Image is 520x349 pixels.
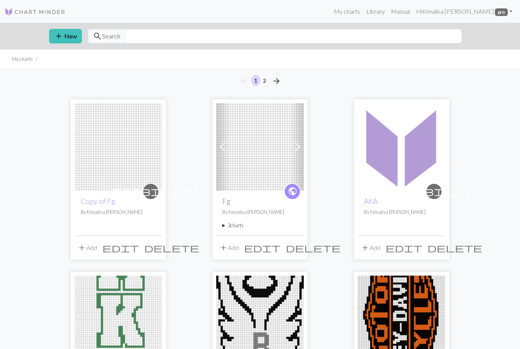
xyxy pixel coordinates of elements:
a: My charts [331,4,363,19]
span: arrow_forward [272,76,281,86]
span: delete [144,242,199,253]
i: public [288,184,297,199]
span: edit [386,242,422,253]
summary: 3charts [222,222,298,229]
span: public [288,185,297,197]
p: By Kimalisa [PERSON_NAME] [364,209,439,216]
button: Add [216,241,241,255]
span: delete [427,242,482,253]
a: Copy of Fg [81,197,115,206]
nav: Page navigation [236,75,284,87]
button: Add [358,241,383,255]
button: 1 [251,75,260,86]
img: Logo [5,7,65,16]
button: 2 [260,75,269,86]
a: Basket [75,142,162,150]
button: Next [269,75,284,87]
p: By Kimalisa [PERSON_NAME] [222,209,298,216]
a: AKA [364,197,378,206]
a: Library [363,4,388,19]
button: Delete [142,241,202,255]
i: Next [272,76,281,86]
a: IMG_5578.jpeg [216,315,304,322]
span: Search [102,32,120,41]
span: delete [286,242,341,253]
button: Delete [425,241,485,255]
a: IMG_F4DAB953B732-1.jpeg [358,315,445,322]
a: Manual [388,4,413,19]
i: private [386,184,482,199]
span: visibility [386,185,482,197]
i: private [103,184,198,199]
button: Add [75,241,100,255]
span: pro [495,8,508,16]
li: My charts [12,56,33,63]
img: Fg [216,103,304,191]
span: edit [244,242,281,253]
p: By Kimalisa [PERSON_NAME] [81,209,156,216]
span: visibility [103,185,198,197]
span: add [77,242,86,253]
button: Edit [383,241,425,255]
button: New [49,29,82,43]
i: Edit [102,243,139,252]
button: Edit [100,241,142,255]
a: Fg [216,142,304,150]
a: AKA [358,142,445,150]
span: add [219,242,228,253]
img: AKA [358,103,445,191]
h2: Fg [222,197,298,206]
i: Edit [244,243,281,252]
a: public [284,183,301,200]
span: edit [102,242,139,253]
span: search [93,31,102,41]
a: IMG_7581.jpeg [75,315,162,322]
img: Basket [75,103,162,191]
button: Edit [241,241,283,255]
span: add [54,31,63,41]
span: add [360,242,370,253]
i: Edit [386,243,422,252]
button: Delete [283,241,343,255]
a: HiKimalisa [PERSON_NAME] pro [413,4,515,19]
